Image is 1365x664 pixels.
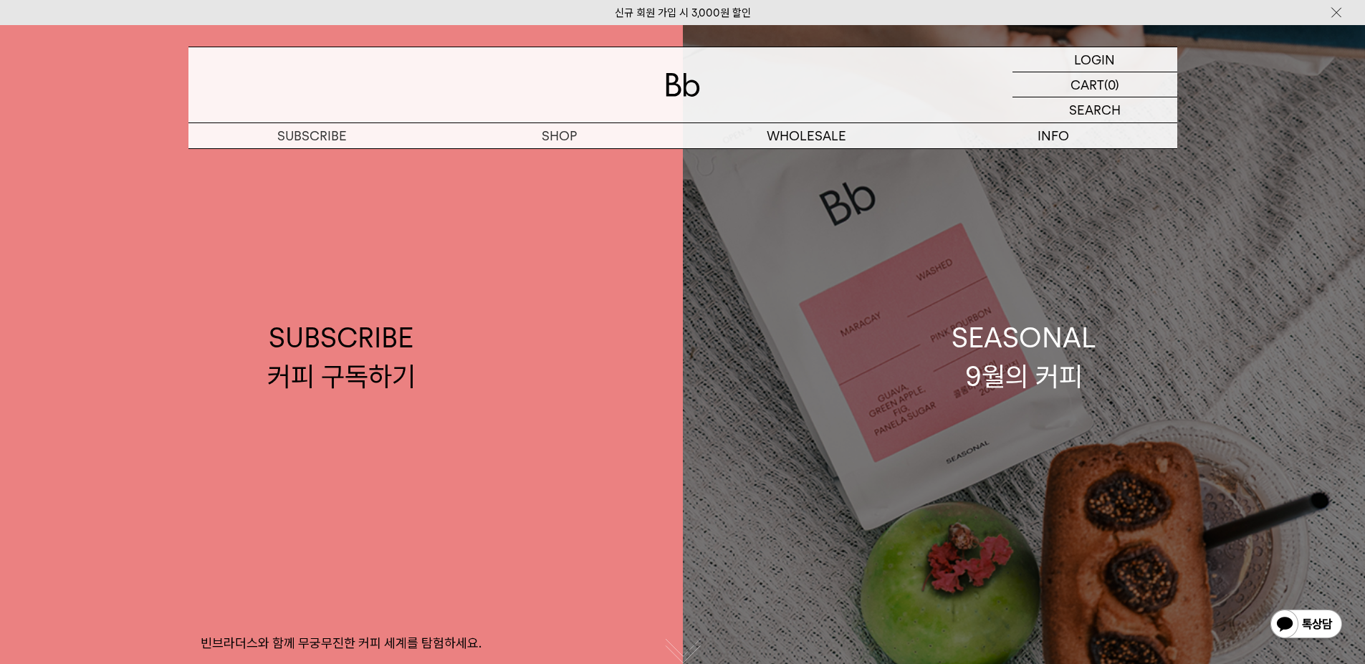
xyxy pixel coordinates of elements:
[1074,47,1115,72] p: LOGIN
[1012,47,1177,72] a: LOGIN
[1069,97,1121,122] p: SEARCH
[1269,608,1344,643] img: 카카오톡 채널 1:1 채팅 버튼
[1012,72,1177,97] a: CART (0)
[930,123,1177,148] p: INFO
[267,319,416,395] div: SUBSCRIBE 커피 구독하기
[1071,72,1104,97] p: CART
[666,73,700,97] img: 로고
[615,6,751,19] a: 신규 회원 가입 시 3,000원 할인
[952,319,1096,395] div: SEASONAL 9월의 커피
[683,123,930,148] p: WHOLESALE
[188,123,436,148] a: SUBSCRIBE
[1104,72,1119,97] p: (0)
[436,123,683,148] a: SHOP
